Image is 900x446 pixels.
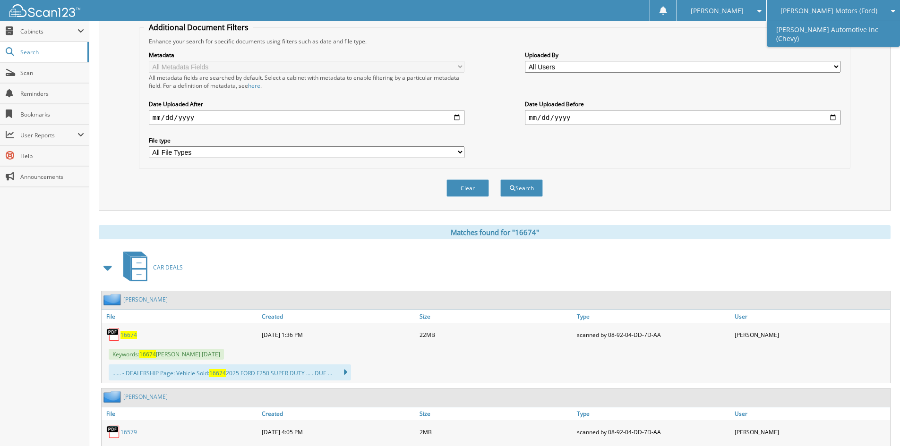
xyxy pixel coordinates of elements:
a: Size [417,407,575,420]
span: Bookmarks [20,110,84,118]
label: Metadata [149,51,464,59]
a: Size [417,310,575,323]
a: Type [574,310,732,323]
div: [DATE] 1:36 PM [259,325,417,344]
a: Created [259,310,417,323]
a: [PERSON_NAME] [123,393,168,401]
a: 16579 [120,428,137,436]
img: PDF.png [106,328,120,342]
a: User [732,310,890,323]
span: Search [20,48,83,56]
label: File type [149,136,464,144]
span: 16674 [139,350,156,358]
a: 16674 [120,331,137,339]
span: Help [20,152,84,160]
span: [PERSON_NAME] [691,8,744,14]
div: ...... - DEALERSHIP Page: Vehicle Sold: 2025 FORD F250 SUPER DUTY ... . DUE ... [109,364,351,380]
a: [PERSON_NAME] [123,295,168,303]
a: File [102,310,259,323]
div: Matches found for "16674" [99,225,891,239]
iframe: Chat Widget [853,401,900,446]
img: PDF.png [106,425,120,439]
span: 16674 [209,369,226,377]
div: All metadata fields are searched by default. Select a cabinet with metadata to enable filtering b... [149,74,464,90]
label: Uploaded By [525,51,840,59]
span: User Reports [20,131,77,139]
span: Announcements [20,173,84,181]
button: Search [500,179,543,197]
div: scanned by 08-92-04-DD-7D-AA [574,422,732,441]
span: Cabinets [20,27,77,35]
img: folder2.png [103,391,123,403]
span: Scan [20,69,84,77]
a: Created [259,407,417,420]
legend: Additional Document Filters [144,22,253,33]
div: [PERSON_NAME] [732,325,890,344]
div: scanned by 08-92-04-DD-7D-AA [574,325,732,344]
a: [PERSON_NAME] Automotive Inc (Chevy) [767,21,900,47]
span: Keywords: [PERSON_NAME] [DATE] [109,349,224,360]
a: User [732,407,890,420]
label: Date Uploaded After [149,100,464,108]
div: 22MB [417,325,575,344]
div: Enhance your search for specific documents using filters such as date and file type. [144,37,845,45]
label: Date Uploaded Before [525,100,840,108]
button: Clear [446,179,489,197]
span: CAR DEALS [153,263,183,271]
div: [PERSON_NAME] [732,422,890,441]
input: end [525,110,840,125]
a: Type [574,407,732,420]
a: File [102,407,259,420]
div: [DATE] 4:05 PM [259,422,417,441]
span: Reminders [20,90,84,98]
a: CAR DEALS [118,249,183,286]
a: here [248,82,260,90]
div: 2MB [417,422,575,441]
img: scan123-logo-white.svg [9,4,80,17]
img: folder2.png [103,294,123,305]
span: [PERSON_NAME] Motors (Ford) [780,8,877,14]
input: start [149,110,464,125]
